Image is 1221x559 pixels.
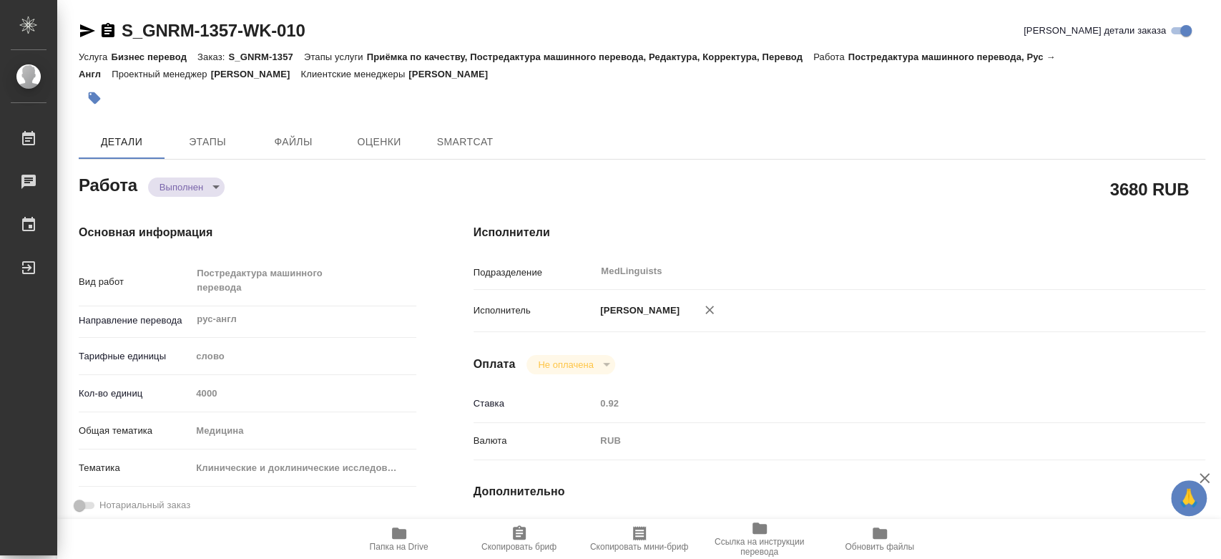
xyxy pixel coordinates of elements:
[595,303,680,318] p: [PERSON_NAME]
[595,429,1144,453] div: RUB
[99,22,117,39] button: Скопировать ссылку
[79,349,191,364] p: Тарифные единицы
[304,52,367,62] p: Этапы услуги
[191,344,416,369] div: слово
[111,52,197,62] p: Бизнес перевод
[155,181,207,193] button: Выполнен
[694,294,725,326] button: Удалить исполнителя
[474,266,596,280] p: Подразделение
[474,434,596,448] p: Валюта
[79,224,416,241] h4: Основная информация
[79,461,191,475] p: Тематика
[191,383,416,404] input: Пустое поле
[474,224,1205,241] h4: Исполнители
[211,69,301,79] p: [PERSON_NAME]
[474,483,1205,500] h4: Дополнительно
[370,542,428,552] span: Папка на Drive
[1024,24,1166,38] span: [PERSON_NAME] детали заказа
[339,519,459,559] button: Папка на Drive
[579,519,700,559] button: Скопировать мини-бриф
[590,542,688,552] span: Скопировать мини-бриф
[173,133,242,151] span: Этапы
[191,419,416,443] div: Медицина
[122,21,305,40] a: S_GNRM-1357-WK-010
[474,303,596,318] p: Исполнитель
[820,519,940,559] button: Обновить файлы
[191,456,416,480] div: Клинические и доклинические исследования
[79,387,191,401] p: Кол-во единиц
[79,275,191,289] p: Вид работ
[481,542,556,552] span: Скопировать бриф
[79,82,110,114] button: Добавить тэг
[700,519,820,559] button: Ссылка на инструкции перевода
[474,356,516,373] h4: Оплата
[197,52,228,62] p: Заказ:
[259,133,328,151] span: Файлы
[99,498,190,512] span: Нотариальный заказ
[1177,483,1201,513] span: 🙏
[112,69,210,79] p: Проектный менеджер
[431,133,499,151] span: SmartCat
[708,537,811,557] span: Ссылка на инструкции перевода
[459,519,579,559] button: Скопировать бриф
[148,178,225,197] div: Выполнен
[301,69,409,79] p: Клиентские менеджеры
[595,393,1144,414] input: Пустое поле
[367,52,813,62] p: Приёмка по качеству, Постредактура машинного перевода, Редактура, Корректура, Перевод
[845,542,914,552] span: Обновить файлы
[79,22,96,39] button: Скопировать ссылку для ЯМессенджера
[1171,480,1207,516] button: 🙏
[408,69,499,79] p: [PERSON_NAME]
[79,313,191,328] p: Направление перевода
[345,133,413,151] span: Оценки
[79,52,111,62] p: Услуга
[79,171,137,197] h2: Работа
[526,355,614,374] div: Выполнен
[813,52,848,62] p: Работа
[79,424,191,438] p: Общая тематика
[534,359,597,371] button: Не оплачена
[474,397,596,411] p: Ставка
[228,52,303,62] p: S_GNRM-1357
[1110,177,1189,201] h2: 3680 RUB
[87,133,156,151] span: Детали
